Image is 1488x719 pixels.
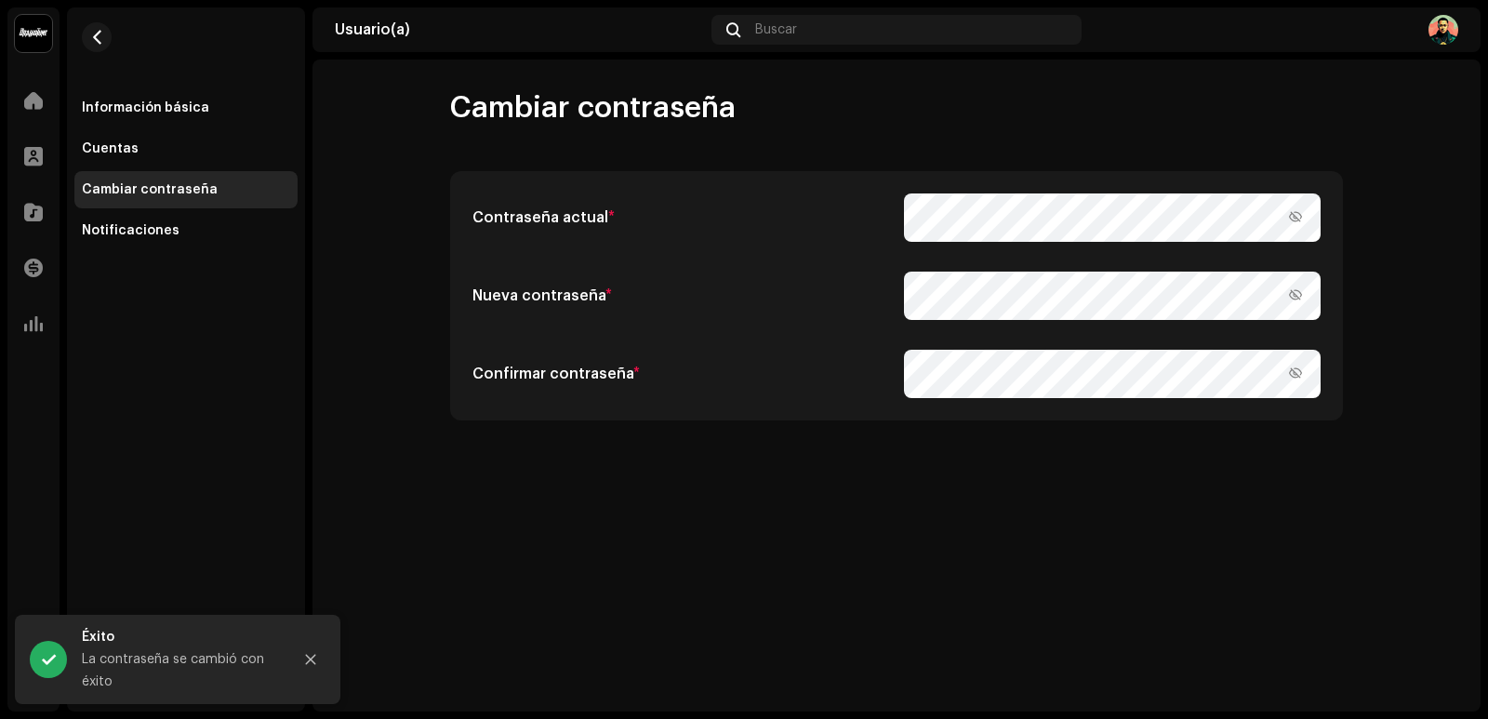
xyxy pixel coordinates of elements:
[82,100,209,115] div: Información básica
[1428,15,1458,45] img: edd55da9-51da-496e-869d-8b3af07d46d6
[472,363,889,385] h5: Confirmar contraseña
[755,22,797,37] span: Buscar
[74,89,298,126] re-m-nav-item: Información básica
[74,212,298,249] re-m-nav-item: Notificaciones
[292,641,329,678] button: Close
[82,626,277,648] div: Éxito
[74,171,298,208] re-m-nav-item: Cambiar contraseña
[82,141,139,156] div: Cuentas
[82,223,179,238] div: Notificaciones
[82,182,218,197] div: Cambiar contraseña
[74,130,298,167] re-m-nav-item: Cuentas
[335,22,704,37] div: Usuario(a)
[82,648,277,693] div: La contraseña se cambió con éxito
[472,206,889,229] h5: Contraseña actual
[472,285,889,307] h5: Nueva contraseña
[450,89,736,126] span: Cambiar contraseña
[15,15,52,52] img: 10370c6a-d0e2-4592-b8a2-38f444b0ca44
